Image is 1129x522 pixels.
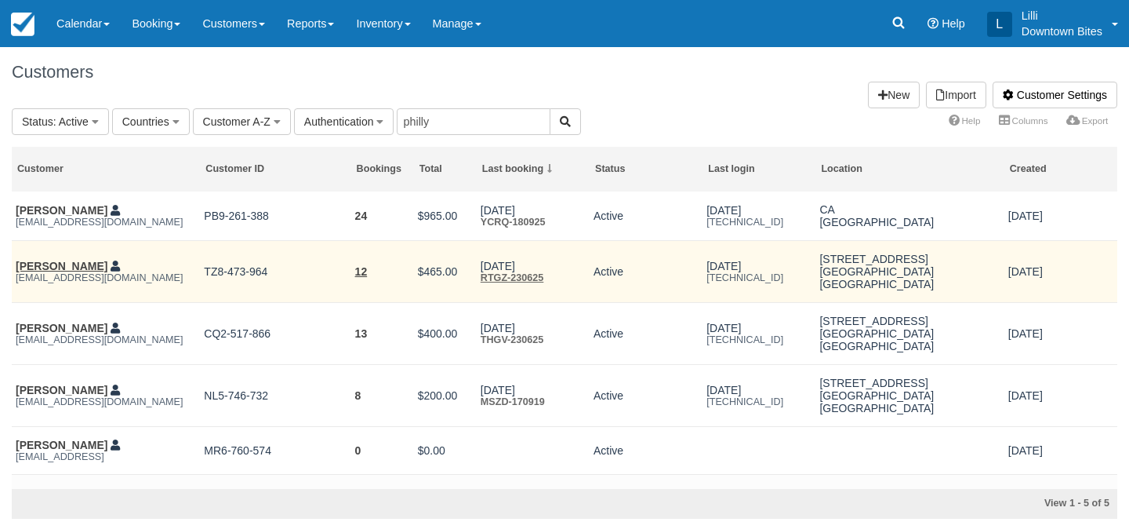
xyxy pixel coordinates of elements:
a: MSZD-170919 [481,396,545,407]
td: Feb 3, 2020104.35.100.130 [702,365,815,427]
ul: More [939,110,1117,134]
td: 8 [351,365,414,427]
a: YCRQ-180925 [481,217,546,228]
a: Customer Settings [993,82,1117,108]
button: Countries [112,108,190,135]
a: THGV-230625 [481,334,544,345]
td: Victor Ramos phillyforniasteaks@gmail.com [12,365,200,427]
div: View 1 - 5 of 5 [757,497,1109,511]
td: Active [590,365,702,427]
td: Sep 11, 2024 [1004,303,1117,365]
a: RTGZ-230625 [481,272,544,283]
a: [PERSON_NAME] [16,384,107,396]
td: Active [590,303,702,365]
a: 13 [355,327,368,340]
div: Customer [17,162,195,176]
p: Downtown Bites [1022,24,1102,39]
td: Active [590,241,702,303]
input: Search Customers [397,108,550,135]
td: PB9-261-388 [200,192,350,241]
span: Authentication [304,115,374,128]
td: Sep 11, 2024 [1004,427,1117,475]
td: NL5-746-732 [200,365,350,427]
td: $400.00 [414,303,477,365]
span: Customer A-Z [203,115,270,128]
td: Turner Ashby tashby@thephillyphilly.com [12,303,200,365]
div: Status [595,162,698,176]
a: Export [1057,110,1117,132]
a: 8 [355,389,361,402]
td: Sep 17, 2019MSZD-170919 [477,365,590,427]
button: Authentication [294,108,394,135]
em: [EMAIL_ADDRESS][DOMAIN_NAME] [16,272,196,283]
span: Status [22,115,53,128]
td: $465.00 [414,241,477,303]
i: Help [928,18,938,29]
div: Total [419,162,472,176]
em: [EMAIL_ADDRESS][DOMAIN_NAME] [16,396,196,407]
div: Last booking [482,162,585,176]
td: Oct 18, 2022 [1004,241,1117,303]
em: [EMAIL_ADDRESS] [16,451,196,462]
button: Customer A-Z [193,108,291,135]
a: [PERSON_NAME] [16,260,107,272]
em: [EMAIL_ADDRESS][DOMAIN_NAME] [16,334,196,345]
button: Status: Active [12,108,109,135]
td: Aug 8, 2017 [1004,365,1117,427]
td: $965.00 [414,192,477,241]
h1: Customers [12,63,1117,82]
em: [TECHNICAL_ID] [706,334,811,345]
a: 12 [355,265,368,278]
div: Created [1010,162,1113,176]
span: Help [942,17,965,30]
td: 4420 Ensign Ave. #501Toluca Lake, CA, 91602United States [815,365,1004,427]
a: New [868,82,920,108]
em: [TECHNICAL_ID] [706,272,811,283]
td: Jun 23RTGZ-230625 [477,241,590,303]
td: Turner Ashby tashby@thephillyphilly.con [12,427,200,475]
p: Lilli [1022,8,1102,24]
td: Oct 6107.137.109.223 [702,241,815,303]
td: Active [590,192,702,241]
td: Omid Moein primephillycalifornia@gmail.com [12,192,200,241]
img: checkfront-main-nav-mini-logo.png [11,13,34,36]
a: Import [926,82,986,108]
div: Location [821,162,999,176]
td: Jan 27107.197.141.58 [702,303,815,365]
td: Active [590,427,702,475]
div: Bookings [357,162,409,176]
td: $200.00 [414,365,477,427]
div: Customer ID [205,162,346,176]
a: 24 [355,210,368,222]
td: 12 [351,241,414,303]
td: 808 Fonthill AveTorrance, CA, 90503United States [815,303,1004,365]
td: Jun 23THGV-230625 [477,303,590,365]
a: [PERSON_NAME] [16,322,107,334]
em: [TECHNICAL_ID] [706,217,811,228]
td: Mario Morales thephillykingllc@yahoo.com [12,241,200,303]
em: [TECHNICAL_ID] [706,396,811,407]
td: $0.00 [414,427,477,475]
a: 0 [355,444,361,457]
td: Oct 6207.212.33.41 [702,192,815,241]
td: Jul 3 [1004,192,1117,241]
td: TZ8-473-964 [200,241,350,303]
span: Countries [122,115,169,128]
a: Help [939,110,989,132]
td: CQ2-517-866 [200,303,350,365]
a: [PERSON_NAME] [16,439,107,451]
a: Columns [989,110,1057,132]
div: Last login [708,162,811,176]
td: 13 [351,303,414,365]
div: L [987,12,1012,37]
td: 24 [351,192,414,241]
a: [PERSON_NAME] [16,204,107,217]
td: Sep 18YCRQ-180925 [477,192,590,241]
td: MR6-760-574 [200,427,350,475]
span: : Active [53,115,89,128]
td: 0 [351,427,414,475]
em: [EMAIL_ADDRESS][DOMAIN_NAME] [16,217,196,228]
td: 2314 N Pacific AveSanta Ana, CA, 92706United States [815,241,1004,303]
td: CAUnited States [815,192,1004,241]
